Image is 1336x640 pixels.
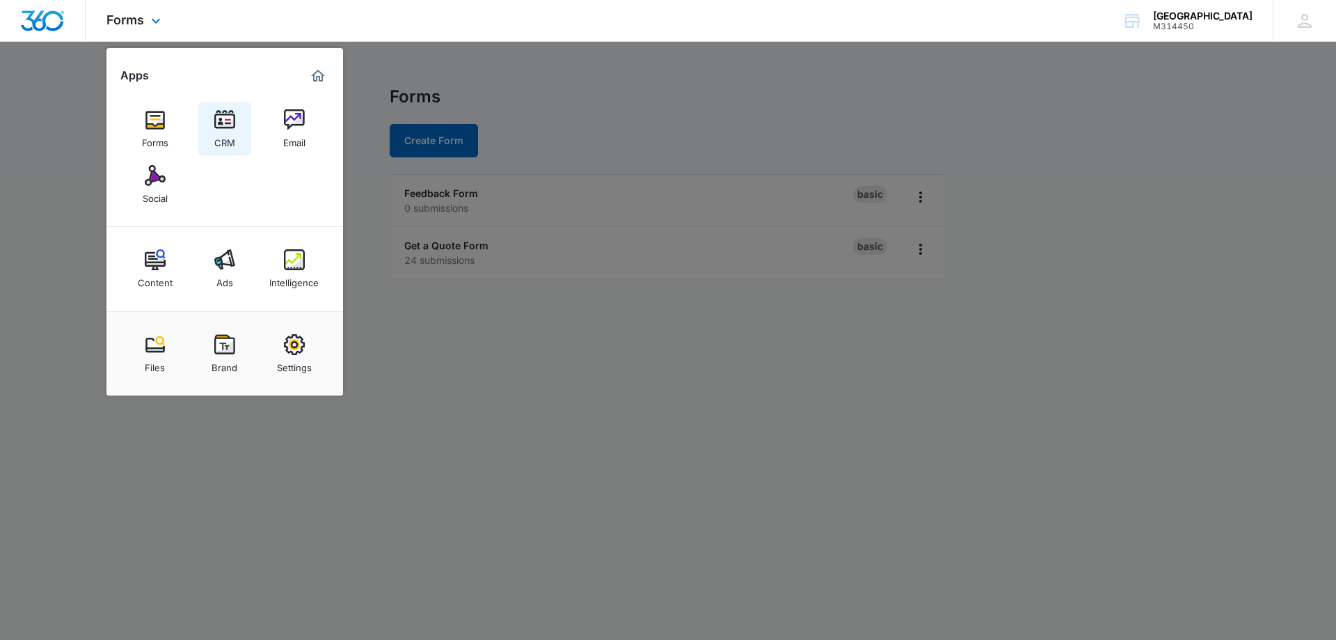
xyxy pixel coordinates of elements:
a: Brand [198,327,251,380]
a: Marketing 360® Dashboard [307,65,329,87]
a: Email [268,102,321,155]
a: Settings [268,327,321,380]
a: Social [129,158,182,211]
h2: Apps [120,69,149,82]
div: account id [1153,22,1252,31]
a: Files [129,327,182,380]
a: Ads [198,242,251,295]
div: Settings [277,355,312,373]
div: Social [143,186,168,204]
div: Email [283,130,305,148]
a: Forms [129,102,182,155]
div: Forms [142,130,168,148]
a: CRM [198,102,251,155]
div: Ads [216,270,233,288]
div: Brand [212,355,237,373]
div: account name [1153,10,1252,22]
div: Content [138,270,173,288]
div: Files [145,355,165,373]
div: CRM [214,130,235,148]
a: Intelligence [268,242,321,295]
span: Forms [106,13,144,27]
a: Content [129,242,182,295]
div: Intelligence [269,270,319,288]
